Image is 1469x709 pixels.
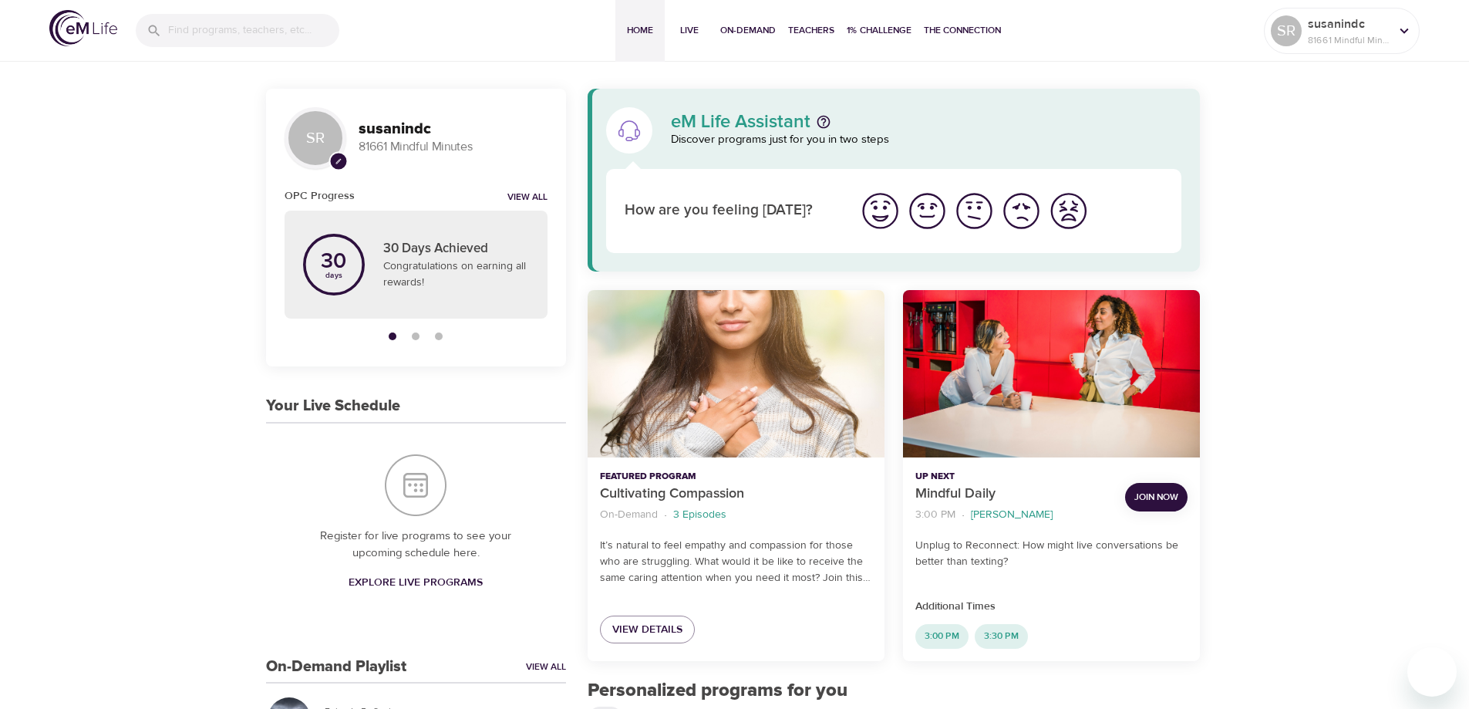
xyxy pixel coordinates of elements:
button: I'm feeling bad [998,187,1045,235]
h3: On-Demand Playlist [266,658,406,676]
img: logo [49,10,117,46]
p: How are you feeling [DATE]? [625,200,838,222]
span: Home [622,22,659,39]
p: Featured Program [600,470,872,484]
li: · [962,505,965,525]
p: 30 Days Achieved [383,239,529,259]
p: It’s natural to feel empathy and compassion for those who are struggling. What would it be like t... [600,538,872,586]
button: I'm feeling great [857,187,904,235]
div: SR [1271,15,1302,46]
p: [PERSON_NAME] [971,507,1053,523]
li: · [664,505,667,525]
p: eM Life Assistant [671,113,810,131]
button: I'm feeling worst [1045,187,1092,235]
p: Additional Times [915,599,1188,615]
span: Live [671,22,708,39]
img: ok [953,190,996,232]
img: bad [1000,190,1043,232]
span: Join Now [1134,489,1178,505]
img: great [859,190,901,232]
h2: Personalized programs for you [588,680,1201,702]
button: I'm feeling good [904,187,951,235]
button: I'm feeling ok [951,187,998,235]
span: 3:00 PM [915,630,969,643]
span: Explore Live Programs [349,573,483,593]
span: On-Demand [720,22,776,39]
span: 1% Challenge [847,22,911,39]
p: Mindful Daily [915,484,1113,505]
p: 3 Episodes [673,507,726,523]
a: View Details [600,616,695,644]
p: 3:00 PM [915,507,955,523]
span: 3:30 PM [975,630,1028,643]
p: Up Next [915,470,1113,484]
p: Discover programs just for you in two steps [671,131,1182,149]
nav: breadcrumb [600,505,872,525]
p: Register for live programs to see your upcoming schedule here. [297,528,535,562]
img: eM Life Assistant [617,118,642,143]
iframe: Button to launch messaging window [1407,647,1457,697]
h3: Your Live Schedule [266,397,400,415]
p: On-Demand [600,507,658,523]
p: Unplug to Reconnect: How might live conversations be better than texting? [915,538,1188,570]
h6: OPC Progress [285,187,355,204]
h3: susanindc [359,120,548,138]
img: good [906,190,948,232]
nav: breadcrumb [915,505,1113,525]
div: SR [285,107,346,169]
button: Cultivating Compassion [588,290,884,457]
p: 81661 Mindful Minutes [359,138,548,156]
span: View Details [612,620,682,640]
div: 3:30 PM [975,624,1028,649]
img: Your Live Schedule [385,454,446,516]
button: Mindful Daily [903,290,1200,457]
p: days [321,272,346,279]
img: worst [1047,190,1090,232]
p: susanindc [1308,15,1390,33]
p: 30 [321,251,346,272]
a: View all notifications [507,191,548,204]
span: The Connection [924,22,1001,39]
a: View All [526,660,566,674]
p: Congratulations on earning all rewards! [383,258,529,291]
p: 81661 Mindful Minutes [1308,33,1390,47]
p: Cultivating Compassion [600,484,872,505]
span: Teachers [788,22,834,39]
button: Join Now [1125,483,1188,511]
a: Explore Live Programs [342,569,489,597]
input: Find programs, teachers, etc... [168,14,339,47]
div: 3:00 PM [915,624,969,649]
